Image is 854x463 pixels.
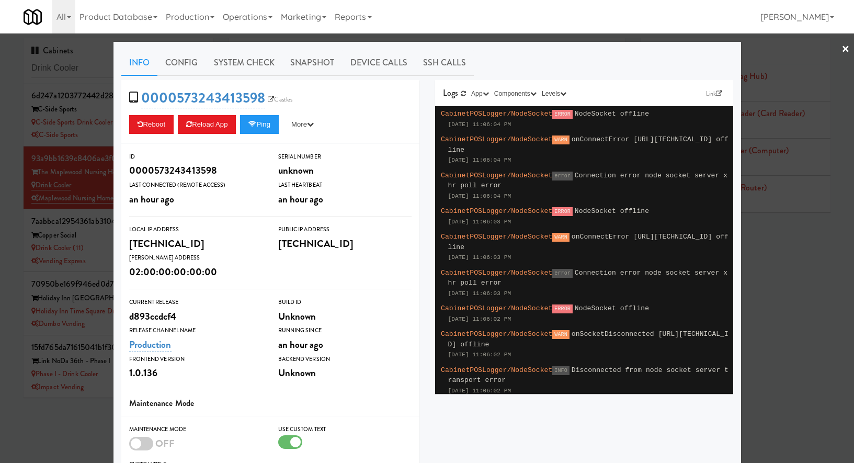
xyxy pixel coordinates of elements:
span: CabinetPOSLogger/NodeSocket [441,330,552,338]
div: Running Since [278,325,412,336]
div: Unknown [278,364,412,382]
button: Ping [240,115,279,134]
span: [DATE] 11:06:04 PM [448,157,511,163]
span: OFF [155,436,175,450]
span: CabinetPOSLogger/NodeSocket [441,366,552,374]
span: [DATE] 11:06:03 PM [448,290,511,297]
div: Public IP Address [278,224,412,235]
span: NodeSocket offline [575,207,649,215]
span: ERROR [552,110,573,119]
div: 1.0.136 [129,364,263,382]
span: [DATE] 11:06:02 PM [448,352,511,358]
a: Castles [265,94,295,105]
span: onConnectError [URL][TECHNICAL_ID] offline [448,135,729,154]
div: Serial Number [278,152,412,162]
span: [DATE] 11:06:03 PM [448,219,511,225]
a: Info [121,50,157,76]
span: [DATE] 11:06:04 PM [448,193,511,199]
div: Backend Version [278,354,412,365]
span: an hour ago [278,192,324,206]
span: NodeSocket offline [575,304,649,312]
div: Maintenance Mode [129,424,263,435]
button: Levels [539,88,569,99]
span: CabinetPOSLogger/NodeSocket [441,233,552,241]
span: [DATE] 11:06:02 PM [448,388,511,394]
span: CabinetPOSLogger/NodeSocket [441,207,552,215]
span: an hour ago [278,337,324,352]
img: Micromart [24,8,42,26]
div: 02:00:00:00:00:00 [129,263,263,281]
a: × [841,33,850,66]
span: Disconnected from node socket server transport error [448,366,729,385]
span: NodeSocket offline [575,110,649,118]
span: ERROR [552,304,573,313]
span: Connection error node socket server xhr poll error [448,269,728,287]
div: Frontend Version [129,354,263,365]
span: ERROR [552,207,573,216]
span: [DATE] 11:06:03 PM [448,254,511,261]
div: 0000573243413598 [129,162,263,179]
span: [DATE] 11:06:04 PM [448,121,511,128]
span: [DATE] 11:06:02 PM [448,316,511,322]
div: d893ccdcf4 [129,308,263,325]
a: 0000573243413598 [141,88,266,108]
a: Snapshot [282,50,343,76]
div: Last Heartbeat [278,180,412,190]
div: [TECHNICAL_ID] [278,235,412,253]
div: Release Channel Name [129,325,263,336]
span: CabinetPOSLogger/NodeSocket [441,269,552,277]
div: Last Connected (Remote Access) [129,180,263,190]
span: WARN [552,135,569,144]
span: error [552,172,573,180]
div: Local IP Address [129,224,263,235]
a: Production [129,337,172,352]
span: CabinetPOSLogger/NodeSocket [441,110,552,118]
span: Logs [443,87,458,99]
span: CabinetPOSLogger/NodeSocket [441,172,552,179]
button: More [283,115,322,134]
a: System Check [206,50,282,76]
span: CabinetPOSLogger/NodeSocket [441,135,552,143]
div: Use Custom Text [278,424,412,435]
span: Connection error node socket server xhr poll error [448,172,728,190]
span: error [552,269,573,278]
button: Reboot [129,115,174,134]
span: INFO [552,366,569,375]
div: unknown [278,162,412,179]
a: SSH Calls [415,50,474,76]
span: CabinetPOSLogger/NodeSocket [441,304,552,312]
span: Maintenance Mode [129,397,195,409]
button: Reload App [178,115,236,134]
button: Components [492,88,539,99]
div: Current Release [129,297,263,308]
div: Unknown [278,308,412,325]
button: App [469,88,492,99]
span: onConnectError [URL][TECHNICAL_ID] offline [448,233,729,251]
span: WARN [552,233,569,242]
a: Device Calls [343,50,415,76]
span: an hour ago [129,192,175,206]
span: onSocketDisconnected [URL][TECHNICAL_ID] offline [448,330,729,348]
div: [TECHNICAL_ID] [129,235,263,253]
span: WARN [552,330,569,339]
div: ID [129,152,263,162]
a: Link [703,88,725,99]
div: Build Id [278,297,412,308]
a: Config [157,50,206,76]
div: [PERSON_NAME] Address [129,253,263,263]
